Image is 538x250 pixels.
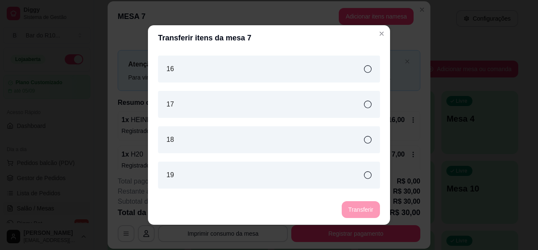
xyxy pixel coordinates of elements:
[148,25,390,51] header: Transferir itens da mesa 7
[166,170,174,180] article: 19
[166,99,174,109] article: 17
[166,64,174,74] article: 16
[375,27,388,40] button: Close
[166,135,174,145] article: 18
